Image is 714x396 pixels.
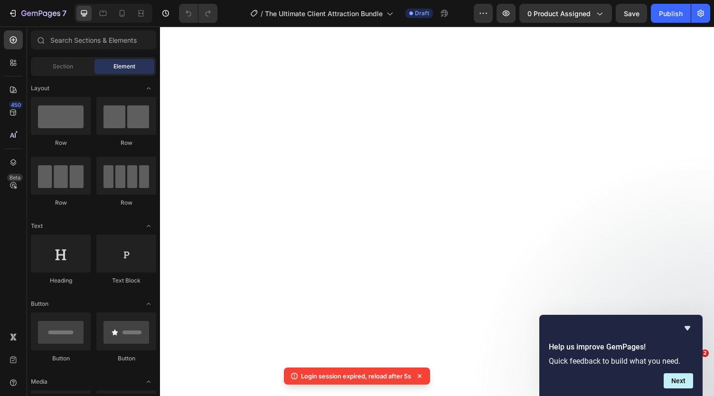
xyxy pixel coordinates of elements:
[549,357,693,366] p: Quick feedback to build what you need.
[7,174,23,181] div: Beta
[527,9,591,19] span: 0 product assigned
[261,9,263,19] span: /
[616,4,647,23] button: Save
[96,139,156,147] div: Row
[31,84,49,93] span: Layout
[549,322,693,388] div: Help us improve GemPages!
[659,9,683,19] div: Publish
[651,4,691,23] button: Publish
[141,81,156,96] span: Toggle open
[141,218,156,234] span: Toggle open
[415,9,429,18] span: Draft
[701,349,709,357] span: 2
[624,9,639,18] span: Save
[160,27,714,396] iframe: Design area
[53,62,73,71] span: Section
[141,374,156,389] span: Toggle open
[31,222,43,230] span: Text
[31,30,156,49] input: Search Sections & Elements
[519,4,612,23] button: 0 product assigned
[549,341,693,353] h2: Help us improve GemPages!
[31,377,47,386] span: Media
[96,198,156,207] div: Row
[265,9,383,19] span: The Ultimate Client Attraction Bundle
[113,62,135,71] span: Element
[179,4,217,23] div: Undo/Redo
[31,198,91,207] div: Row
[96,276,156,285] div: Text Block
[9,101,23,109] div: 450
[31,139,91,147] div: Row
[141,296,156,311] span: Toggle open
[301,371,411,381] p: Login session expired, reload after 5s
[96,354,156,363] div: Button
[31,276,91,285] div: Heading
[31,300,48,308] span: Button
[4,4,71,23] button: 7
[62,8,66,19] p: 7
[31,354,91,363] div: Button
[682,322,693,334] button: Hide survey
[664,373,693,388] button: Next question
